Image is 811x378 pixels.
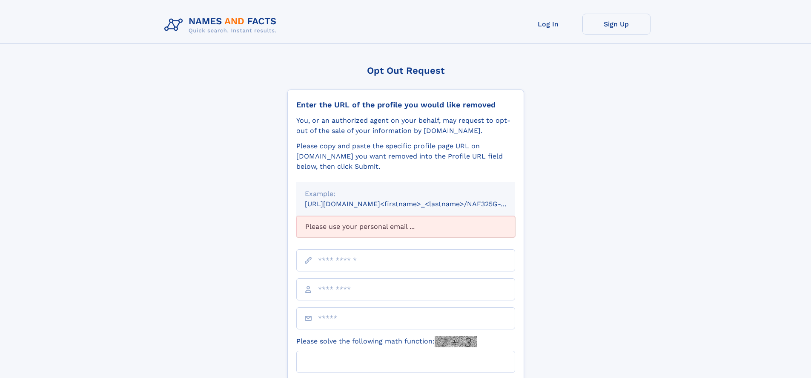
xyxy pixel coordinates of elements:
div: Enter the URL of the profile you would like removed [296,100,515,110]
div: You, or an authorized agent on your behalf, may request to opt-out of the sale of your informatio... [296,115,515,136]
label: Please solve the following math function: [296,336,477,347]
img: Logo Names and Facts [161,14,284,37]
small: [URL][DOMAIN_NAME]<firstname>_<lastname>/NAF325G-xxxxxxxx [305,200,531,208]
div: Opt Out Request [287,65,524,76]
a: Sign Up [582,14,651,35]
div: Please copy and paste the specific profile page URL on [DOMAIN_NAME] you want removed into the Pr... [296,141,515,172]
div: Example: [305,189,507,199]
a: Log In [514,14,582,35]
div: Please use your personal email ... [296,216,515,237]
